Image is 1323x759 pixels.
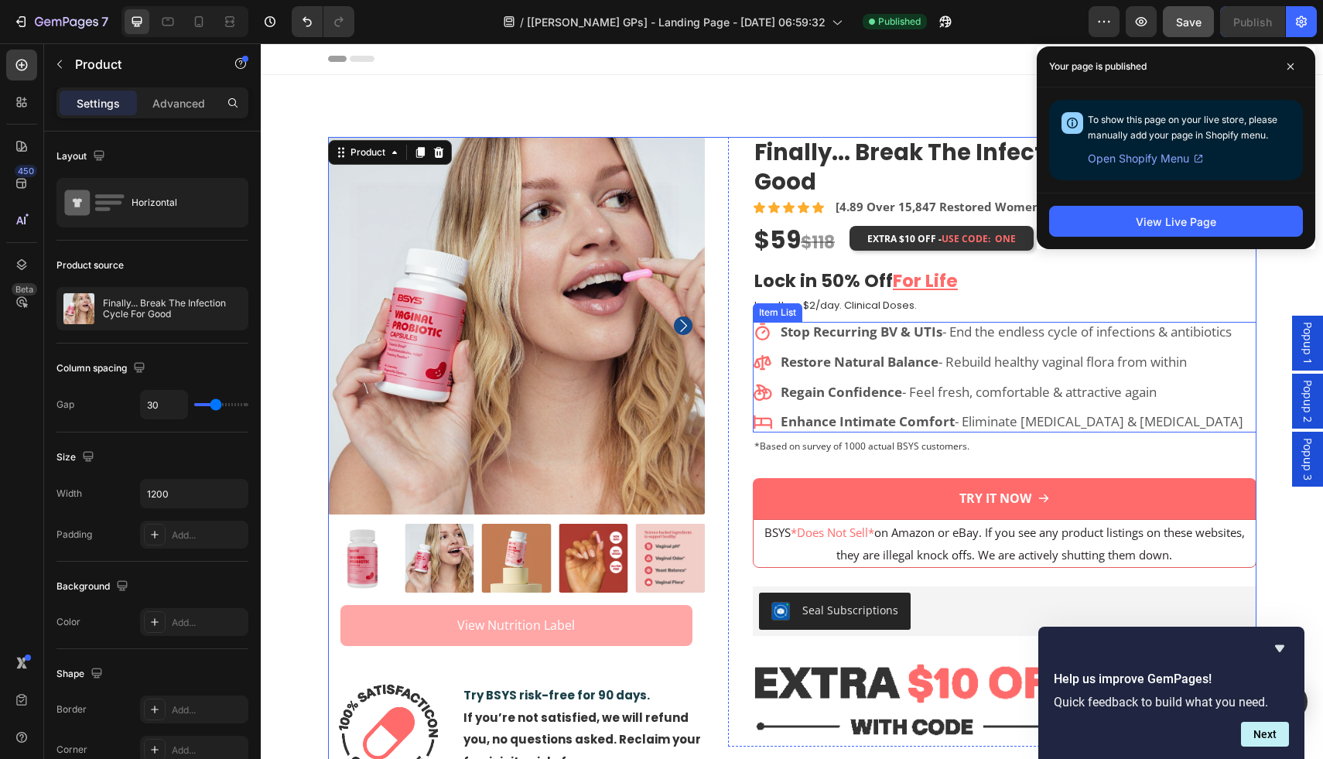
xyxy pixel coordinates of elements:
[87,102,128,116] div: Product
[56,146,108,167] div: Layout
[75,55,207,74] p: Product
[63,293,94,324] img: product feature img
[172,528,244,542] div: Add...
[520,309,678,327] strong: Restore Natural Balance
[1054,670,1289,689] h2: Help us improve GemPages!
[1136,214,1216,230] div: View Live Page
[492,94,996,155] h1: Finally... Break The Infection Cycle For Good
[520,340,896,357] span: - Feel fresh, comfortable & attractive again
[498,549,650,586] button: Seal Subscriptions
[77,95,120,111] p: Settings
[101,12,108,31] p: 7
[1220,6,1285,37] button: Publish
[520,369,694,387] strong: Enhance Intimate Comfort
[540,187,574,211] s: $118
[56,664,106,685] div: Shape
[504,481,530,497] span: BSYS
[1039,395,1055,437] span: Popup 3
[520,369,983,387] span: - Eliminate [MEDICAL_DATA] & [MEDICAL_DATA]
[152,95,205,111] p: Advanced
[1176,15,1202,29] span: Save
[632,225,697,250] u: For Life
[1088,149,1189,168] span: Open Shopify Menu
[1270,639,1289,658] button: Hide survey
[132,185,226,221] div: Horizontal
[1049,206,1303,237] button: View Live Page
[80,562,432,603] a: View Nutrition Label
[699,446,771,463] span: TRY IT NOW
[1233,14,1272,30] div: Publish
[607,189,681,202] strong: EXTRA $10 OFF -
[56,576,132,597] div: Background
[530,481,614,497] span: *Does Not Sell*
[520,279,682,297] strong: Stop Recurring BV & UTIs
[56,447,97,468] div: Size
[1054,695,1289,709] p: Quick feedback to build what you need.
[12,283,37,296] div: Beta
[6,6,115,37] button: 7
[1088,114,1277,141] span: To show this page on your live store, please manually add your page in Shopify menu.
[520,340,641,357] strong: Regain Confidence
[492,435,996,476] button: <p><span style="color:#FFFCFC;">TRY IT NOW</span></p>
[520,279,971,297] span: - End the endless cycle of infections & antibiotics
[56,703,87,716] div: Border
[1163,6,1214,37] button: Save
[56,258,124,272] div: Product source
[203,666,440,727] span: If you’re not satisfied, we will refund you, no questions asked. Reclaim your femininity, risk-free.
[172,703,244,717] div: Add...
[56,358,149,379] div: Column spacing
[56,398,74,412] div: Gap
[15,165,37,177] div: 450
[56,743,87,757] div: Corner
[1039,279,1055,321] span: Popup 1
[197,571,314,593] p: View Nutrition Label
[141,480,248,508] input: Auto
[1241,722,1289,747] button: Next question
[494,179,540,214] span: $59
[576,481,984,519] span: on Amazon or eBay. If you see any product listings on these websites, they are illegal knock offs...
[413,273,432,292] button: Carousel Next Arrow
[520,14,524,30] span: /
[77,640,178,740] img: gempages_584039611798389319-55f3952b-9f31-4738-94a0-c6ea2bb7c386.png
[494,225,632,250] strong: Lock in 50% Off
[511,559,529,577] img: SealSubscriptions.png
[878,15,921,29] span: Published
[292,6,354,37] div: Undo/Redo
[56,615,80,629] div: Color
[681,189,755,202] strong: USE CODE: ONE
[1054,639,1289,747] div: Help us improve GemPages!
[1039,337,1055,379] span: Popup 2
[494,396,709,409] span: *Based on survey of 1000 actual BSYS customers.
[203,644,389,660] span: Try BSYS risk-free for 90 days.
[172,744,244,757] div: Add...
[56,528,92,542] div: Padding
[56,487,82,501] div: Width
[141,391,187,419] input: Auto
[492,611,996,697] img: gempages_584039611798389319-edb219de-f509-4ef5-b409-e87bcf034414.png
[527,14,826,30] span: [[PERSON_NAME] GPs] - Landing Page - [DATE] 06:59:32
[1049,59,1147,74] p: Your page is published
[494,255,656,269] span: Less than $2/day. Clinical Doses.
[575,156,783,172] p: [4.89 Over 15,847 Restored Women]
[520,309,926,327] span: - Rebuild healthy vaginal flora from within
[172,616,244,630] div: Add...
[103,298,241,320] p: Finally... Break The Infection Cycle For Good
[495,262,538,276] div: Item List
[261,43,1323,759] iframe: Design area
[542,559,638,575] div: Seal Subscriptions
